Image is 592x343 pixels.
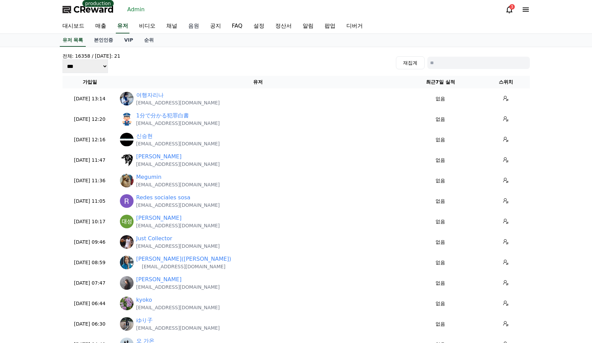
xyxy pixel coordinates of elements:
a: Messages [45,216,88,233]
p: 없음 [402,218,479,225]
a: 알림 [297,19,319,33]
a: 순위 [139,34,159,47]
p: 없음 [402,136,479,143]
p: [EMAIL_ADDRESS][DOMAIN_NAME] [136,263,231,270]
img: https://lh3.googleusercontent.com/a/ACg8ocLf-xGnMAXiiyjr8w7FnUDdjjISJeigW6ULG3TF-8O57mRPHA=s96-c [120,215,134,228]
a: 대시보드 [57,19,90,33]
a: 팝업 [319,19,341,33]
a: 채널 [161,19,183,33]
a: [PERSON_NAME]([PERSON_NAME]) [136,255,231,263]
p: 없음 [402,239,479,246]
p: [DATE] 06:30 [65,320,114,328]
p: [DATE] 11:47 [65,157,114,164]
a: kyoko [136,296,152,304]
button: 재집계 [396,56,425,69]
p: [DATE] 07:47 [65,280,114,287]
p: [EMAIL_ADDRESS][DOMAIN_NAME] [136,161,220,168]
img: http://k.kakaocdn.net/dn/b3ErVD/btsPdC3nfAL/VNasArVX42yM7pdW6KsXS1/img_640x640.jpg [120,256,134,269]
h4: 전체: 16358 / [DATE]: 21 [63,53,121,59]
p: [EMAIL_ADDRESS][DOMAIN_NAME] [136,304,220,311]
a: 유저 목록 [60,34,86,47]
p: 없음 [402,300,479,307]
p: 없음 [402,280,479,287]
a: 정산서 [270,19,297,33]
a: 비디오 [134,19,161,33]
a: 여행자리나 [136,91,164,99]
img: https://lh3.googleusercontent.com/a/ACg8ocKByvFJ_P2ODu64U_fwkG7WlucDTJtyy3W9sTbQKm5BAUrHKA=s96-c [120,194,134,208]
a: 본인인증 [88,34,119,47]
p: 없음 [402,157,479,164]
a: ゆり子 [136,316,153,325]
a: 공지 [205,19,226,33]
p: 없음 [402,320,479,328]
a: 매출 [90,19,112,33]
p: 없음 [402,198,479,205]
a: [PERSON_NAME] [136,275,182,284]
p: 없음 [402,95,479,102]
p: 없음 [402,259,479,266]
a: 유저 [116,19,129,33]
img: https://lh3.googleusercontent.com/a/ACg8ocKnlZXhbXwPYnyC4Q1Jqd25sNt0EtGqO5n8wBMxpkfF6BjPtC_C=s96-c [120,317,134,331]
span: Settings [101,227,118,232]
p: [DATE] 10:17 [65,218,114,225]
p: [EMAIL_ADDRESS][DOMAIN_NAME] [136,243,220,249]
span: CReward [73,4,114,15]
p: [DATE] 11:05 [65,198,114,205]
th: 가입일 [63,76,117,88]
a: 설정 [248,19,270,33]
a: Admin [125,4,148,15]
img: https://lh3.googleusercontent.com/a/ACg8ocLcSbH2C-qr4NATqu8npkSXuuKM47B1jPK_4eGS6Axft8SCCoZ2=s96-c [120,153,134,167]
p: [DATE] 12:16 [65,136,114,143]
p: [EMAIL_ADDRESS][DOMAIN_NAME] [136,140,220,147]
p: [EMAIL_ADDRESS][DOMAIN_NAME] [136,181,220,188]
p: [DATE] 11:36 [65,177,114,184]
img: https://lh3.googleusercontent.com/a/ACg8ocI0XKyR49mb_7fcfbUau-84zjXQo1TCRce7MHHp8SDZFAXJB_3Y=s96-c [120,276,134,290]
a: 1分で分かる犯罪白書 [136,112,189,120]
a: Home [2,216,45,233]
a: [PERSON_NAME] [136,214,182,222]
img: http://k.kakaocdn.net/dn/cJayKc/btsNixWXbVh/AlkYDRkpBp7RgVUIDU2zW0/img_640x640.jpg [120,133,134,146]
a: [PERSON_NAME] [136,153,182,161]
a: VIP [119,34,138,47]
a: Redes sociales sosa [136,194,191,202]
p: [EMAIL_ADDRESS][DOMAIN_NAME] [136,284,220,290]
div: 3 [509,4,515,10]
img: https://lh3.googleusercontent.com/a/ACg8ocJra-B2BgVVdBZBcBMN6P9xkfg-hedUyZgNnOoUmHIkcodcHPA=s96-c [120,92,134,105]
img: https://lh3.googleusercontent.com/a/ACg8ocLeeUyo9budylNwX1In6zJQ1C_R_C-WWNp7GIjvjXnN-xeUPnicCw=s96-c [120,235,134,249]
img: https://lh3.googleusercontent.com/a/ACg8ocKljMtGPgxRwlvyNPnZBt0ijcI0u6gBJN16tJRQBQbLxdsljc8=s96-c [120,297,134,310]
a: Settings [88,216,131,233]
p: [EMAIL_ADDRESS][DOMAIN_NAME] [136,120,220,127]
p: [DATE] 12:20 [65,116,114,123]
p: 없음 [402,177,479,184]
p: [EMAIL_ADDRESS][DOMAIN_NAME] [136,202,220,209]
p: [DATE] 08:59 [65,259,114,266]
a: CReward [63,4,114,15]
p: [DATE] 13:14 [65,95,114,102]
img: https://lh3.googleusercontent.com/a/ACg8ocLycGIV3Y9HTDR_gvKD64v-AuTY4pUhMxH3CngH_gf9XmXbSZO3=s96-c [120,174,134,187]
p: [EMAIL_ADDRESS][DOMAIN_NAME] [136,99,220,106]
a: 디버거 [341,19,368,33]
p: [EMAIL_ADDRESS][DOMAIN_NAME] [136,325,220,331]
a: Megumin [136,173,162,181]
a: 3 [505,5,513,14]
p: 없음 [402,116,479,123]
th: 유저 [117,76,399,88]
img: https://lh3.googleusercontent.com/a/ACg8ocJ93MoCI7DWrAza8p3ae0WLLF831P6bG19hhBRyHObCEdTzJus=s96-c [120,112,134,126]
span: Messages [57,227,77,232]
p: [DATE] 06:44 [65,300,114,307]
p: [DATE] 09:46 [65,239,114,246]
span: Home [17,227,29,232]
th: 스위치 [482,76,530,88]
a: 음원 [183,19,205,33]
a: Just Collector [136,234,173,243]
th: 최근7일 실적 [399,76,482,88]
a: FAQ [226,19,248,33]
p: [EMAIL_ADDRESS][DOMAIN_NAME] [136,222,220,229]
a: 신승현 [136,132,153,140]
